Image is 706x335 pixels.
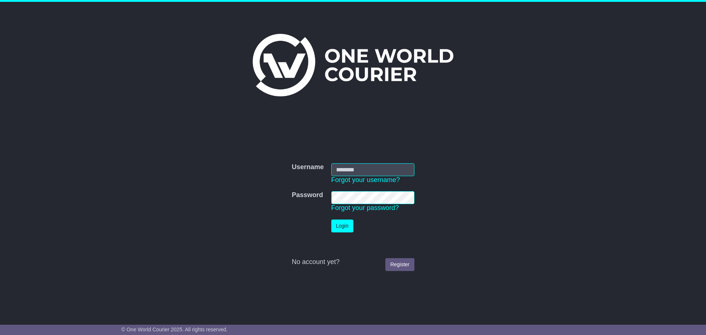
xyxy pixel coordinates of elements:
a: Forgot your password? [331,204,399,211]
label: Password [292,191,323,199]
span: © One World Courier 2025. All rights reserved. [121,327,228,332]
a: Register [385,258,414,271]
img: One World [253,34,453,96]
button: Login [331,220,353,232]
label: Username [292,163,324,171]
div: No account yet? [292,258,414,266]
a: Forgot your username? [331,176,400,183]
